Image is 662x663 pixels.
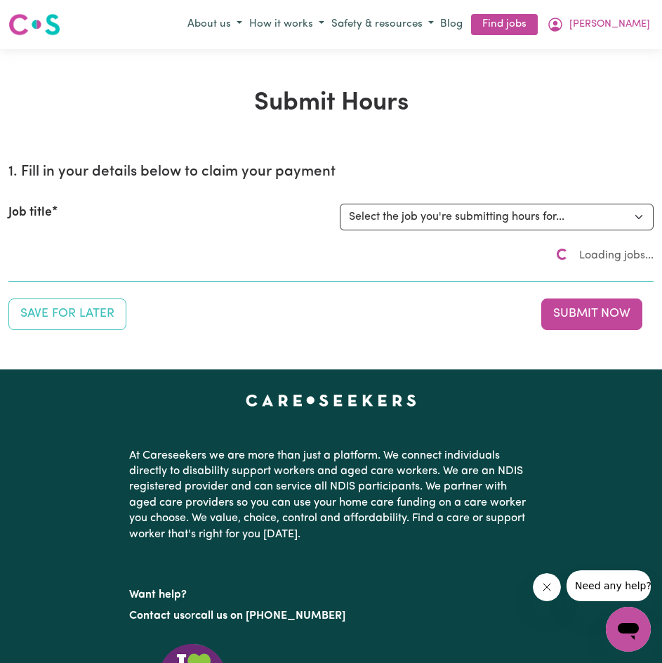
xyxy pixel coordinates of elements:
[129,603,534,629] p: or
[246,395,416,406] a: Careseekers home page
[8,164,654,181] h2: 1. Fill in your details below to claim your payment
[246,13,328,37] button: How it works
[8,298,126,329] button: Save your job report
[533,573,561,601] iframe: Close message
[8,8,60,41] a: Careseekers logo
[569,17,650,32] span: [PERSON_NAME]
[606,607,651,652] iframe: Button to launch messaging window
[195,610,345,622] a: call us on [PHONE_NUMBER]
[471,14,538,36] a: Find jobs
[567,570,651,601] iframe: Message from company
[8,88,654,119] h1: Submit Hours
[129,610,185,622] a: Contact us
[437,14,465,36] a: Blog
[543,13,654,37] button: My Account
[8,12,60,37] img: Careseekers logo
[8,10,85,21] span: Need any help?
[541,298,642,329] button: Submit your job report
[328,13,437,37] button: Safety & resources
[129,582,534,603] p: Want help?
[129,442,534,548] p: At Careseekers we are more than just a platform. We connect individuals directly to disability su...
[8,204,52,222] label: Job title
[579,247,654,264] span: Loading jobs...
[184,13,246,37] button: About us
